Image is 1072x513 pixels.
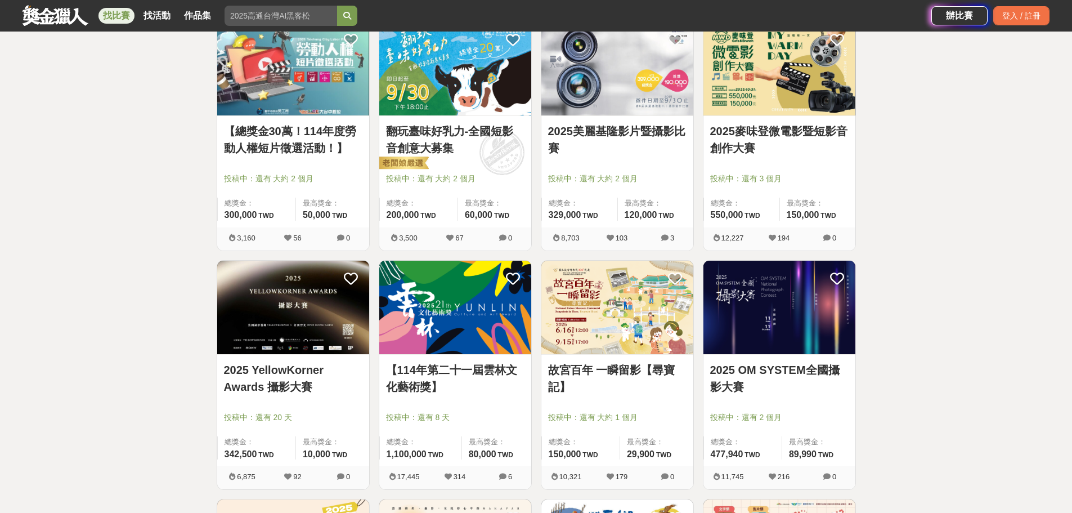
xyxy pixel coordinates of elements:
img: Cover Image [379,261,531,355]
span: 477,940 [711,449,743,459]
span: 總獎金： [387,436,455,448]
a: 故宮百年 一瞬留影【尋寶記】 [548,362,687,395]
img: Cover Image [703,21,855,115]
a: 2025 YellowKorner Awards 攝影大賽 [224,362,362,395]
input: 2025高通台灣AI黑客松 [225,6,337,26]
span: 10,321 [559,472,582,481]
a: 找比賽 [98,8,134,24]
a: Cover Image [541,21,693,116]
span: 總獎金： [387,198,451,209]
span: 67 [455,234,463,242]
span: TWD [820,212,836,220]
a: Cover Image [541,261,693,355]
span: TWD [744,451,760,459]
img: Cover Image [379,21,531,115]
span: 最高獎金： [303,436,362,448]
a: 辦比賽 [931,6,988,25]
span: TWD [332,212,347,220]
span: TWD [428,451,443,459]
span: TWD [258,451,273,459]
a: 【總獎金30萬！114年度勞動人權短片徵選活動！】 [224,123,362,157]
span: 投稿中：還有 3 個月 [710,173,849,185]
span: 92 [293,472,301,481]
span: 550,000 [711,210,743,220]
span: 總獎金： [711,198,773,209]
span: 最高獎金： [625,198,687,209]
img: 老闆娘嚴選 [377,156,429,172]
span: 10,000 [303,449,330,459]
span: 最高獎金： [303,198,362,209]
a: Cover Image [703,261,855,355]
span: 179 [616,472,628,481]
span: 12,227 [721,234,744,242]
span: 11,745 [721,472,744,481]
span: 投稿中：還有 2 個月 [710,412,849,423]
a: 找活動 [139,8,175,24]
a: 2025 OM SYSTEM全國攝影大賽 [710,362,849,395]
span: 56 [293,234,301,242]
span: 120,000 [625,210,657,220]
img: Cover Image [217,261,369,355]
span: 最高獎金： [627,436,687,448]
span: 1,100,000 [387,449,427,459]
span: 314 [454,472,466,481]
span: 0 [346,472,350,481]
span: TWD [658,212,674,220]
span: 投稿中：還有 大約 1 個月 [548,412,687,423]
span: 60,000 [465,210,492,220]
span: 200,000 [387,210,419,220]
a: Cover Image [379,21,531,116]
span: 3,500 [399,234,418,242]
span: 投稿中：還有 大約 2 個月 [386,173,524,185]
span: 8,703 [561,234,580,242]
span: 29,900 [627,449,654,459]
span: 0 [346,234,350,242]
span: 194 [778,234,790,242]
span: TWD [332,451,347,459]
span: 0 [832,472,836,481]
span: TWD [258,212,273,220]
span: 0 [670,472,674,481]
a: 2025美麗基隆影片暨攝影比賽 [548,123,687,157]
span: 總獎金： [549,198,611,209]
span: 216 [778,472,790,481]
span: 80,000 [469,449,496,459]
span: 總獎金： [711,436,775,448]
img: Cover Image [541,261,693,355]
span: 最高獎金： [787,198,849,209]
span: 150,000 [787,210,819,220]
span: 50,000 [303,210,330,220]
a: Cover Image [217,261,369,355]
span: 投稿中：還有 大約 2 個月 [224,173,362,185]
a: Cover Image [703,21,855,116]
a: 作品集 [180,8,216,24]
img: Cover Image [541,21,693,115]
a: Cover Image [217,21,369,116]
span: TWD [818,451,833,459]
span: 17,445 [397,472,420,481]
img: Cover Image [217,21,369,115]
span: 89,990 [789,449,817,459]
span: 6 [508,472,512,481]
span: TWD [656,451,671,459]
span: 最高獎金： [789,436,849,448]
span: 0 [832,234,836,242]
span: 0 [508,234,512,242]
span: 6,875 [237,472,255,481]
span: 總獎金： [225,436,289,448]
span: 3 [670,234,674,242]
span: 150,000 [549,449,581,459]
a: 2025麥味登微電影暨短影音創作大賽 [710,123,849,157]
span: 342,500 [225,449,257,459]
span: 投稿中：還有 20 天 [224,412,362,423]
span: TWD [498,451,513,459]
a: 【114年第二十一屆雲林文化藝術獎】 [386,362,524,395]
span: 329,000 [549,210,581,220]
span: TWD [582,451,598,459]
span: TWD [744,212,760,220]
span: 最高獎金： [469,436,524,448]
span: TWD [494,212,509,220]
span: 3,160 [237,234,255,242]
span: 300,000 [225,210,257,220]
img: Cover Image [703,261,855,355]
